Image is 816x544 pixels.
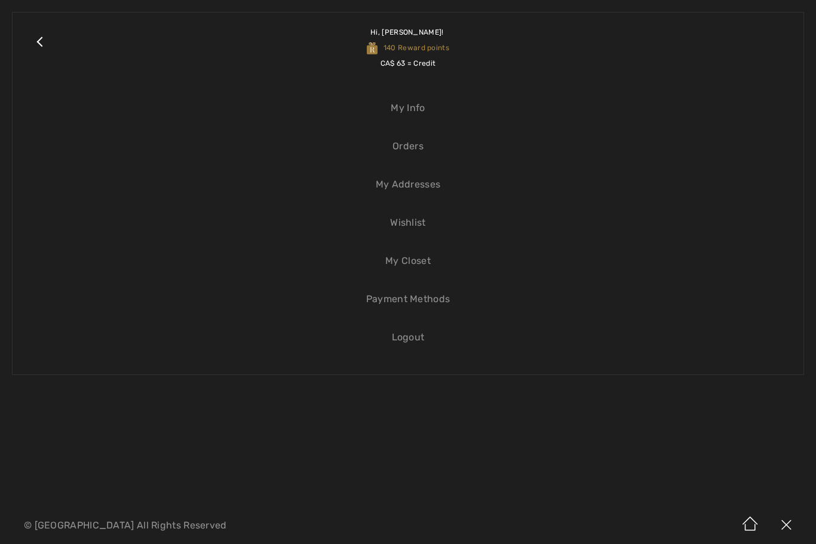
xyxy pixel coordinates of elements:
[24,248,792,274] a: My Closet
[367,44,449,52] span: 140 Reward points
[24,133,792,159] a: Orders
[24,286,792,312] a: Payment Methods
[370,28,443,36] span: Hi, [PERSON_NAME]!
[24,210,792,236] a: Wishlist
[24,95,792,121] a: My Info
[24,171,792,198] a: My Addresses
[732,507,768,544] img: Home
[24,521,479,530] p: © [GEOGRAPHIC_DATA] All Rights Reserved
[768,507,804,544] img: X
[24,324,792,351] a: Logout
[381,59,436,67] span: CA$ 63 = Credit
